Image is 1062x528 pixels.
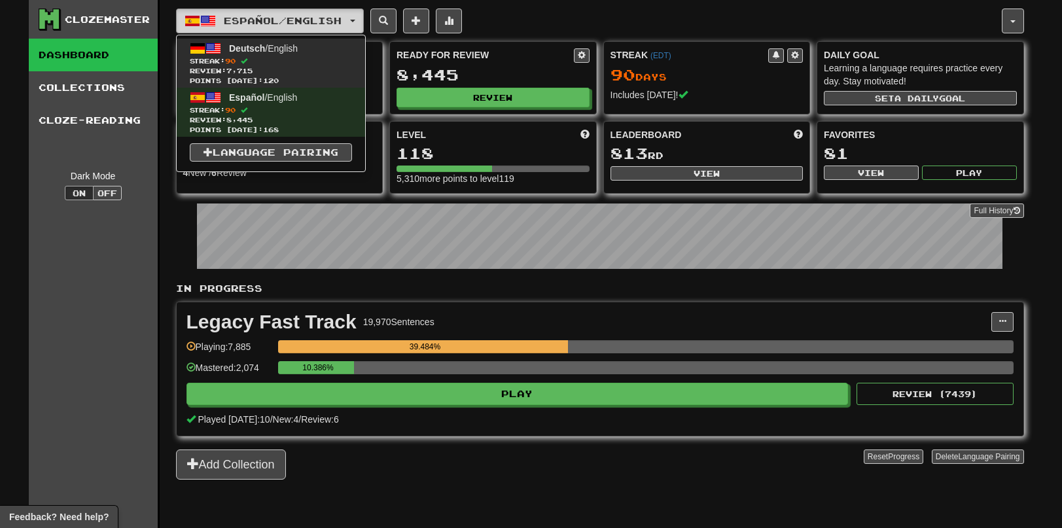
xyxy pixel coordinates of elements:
button: Play [922,166,1017,180]
span: Review: 8,445 [190,115,352,125]
span: Español [229,92,264,103]
button: View [824,166,919,180]
div: 118 [397,145,590,162]
button: Play [186,383,849,405]
button: More stats [436,9,462,33]
span: Points [DATE]: 168 [190,125,352,135]
a: Language Pairing [190,143,352,162]
div: Streak [611,48,769,62]
span: Points [DATE]: 120 [190,76,352,86]
a: Cloze-Reading [29,104,158,137]
button: Add Collection [176,449,286,480]
p: In Progress [176,282,1024,295]
a: Deutsch/EnglishStreak:90 Review:7,715Points [DATE]:120 [177,39,365,88]
button: Seta dailygoal [824,91,1017,105]
span: Score more points to level up [580,128,590,141]
span: Español / English [224,15,342,26]
span: Deutsch [229,43,265,54]
span: / English [229,43,298,54]
div: 81 [824,145,1017,162]
div: Playing: 7,885 [186,340,272,362]
span: 90 [225,106,236,114]
span: Streak: [190,56,352,66]
span: / [270,414,273,425]
span: Review: 7,715 [190,66,352,76]
div: Daily Goal [824,48,1017,62]
span: Leaderboard [611,128,682,141]
span: 90 [225,57,236,65]
div: Legacy Fast Track [186,312,357,332]
strong: 6 [211,167,217,178]
button: View [611,166,804,181]
button: Review (7439) [857,383,1014,405]
button: Add sentence to collection [403,9,429,33]
button: Review [397,88,590,107]
span: Language Pairing [958,452,1019,461]
button: ResetProgress [864,449,923,464]
div: 10.386% [282,361,354,374]
div: Learning a language requires practice every day. Stay motivated! [824,62,1017,88]
span: New: 4 [273,414,299,425]
span: This week in points, UTC [794,128,803,141]
div: Favorites [824,128,1017,141]
span: Played [DATE]: 10 [198,414,270,425]
div: rd [611,145,804,162]
div: 39.484% [282,340,569,353]
a: Español/EnglishStreak:90 Review:8,445Points [DATE]:168 [177,88,365,137]
div: Day s [611,67,804,84]
span: / English [229,92,297,103]
button: Search sentences [370,9,397,33]
span: 813 [611,144,648,162]
span: a daily [894,94,939,103]
div: New / Review [183,166,376,179]
div: Ready for Review [397,48,574,62]
strong: 4 [183,167,188,178]
span: Review: 6 [301,414,339,425]
div: Clozemaster [65,13,150,26]
div: 5,310 more points to level 119 [397,172,590,185]
span: Progress [888,452,919,461]
button: DeleteLanguage Pairing [932,449,1024,464]
a: Collections [29,71,158,104]
a: Dashboard [29,39,158,71]
button: Off [93,186,122,200]
span: Open feedback widget [9,510,109,523]
a: Full History [970,203,1023,218]
span: 90 [611,65,635,84]
span: Level [397,128,426,141]
div: Dark Mode [39,169,148,183]
div: 8,445 [397,67,590,83]
span: / [298,414,301,425]
div: 19,970 Sentences [363,315,434,328]
button: Español/English [176,9,364,33]
div: Includes [DATE]! [611,88,804,101]
a: (EDT) [650,51,671,60]
button: On [65,186,94,200]
div: Mastered: 2,074 [186,361,272,383]
span: Streak: [190,105,352,115]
